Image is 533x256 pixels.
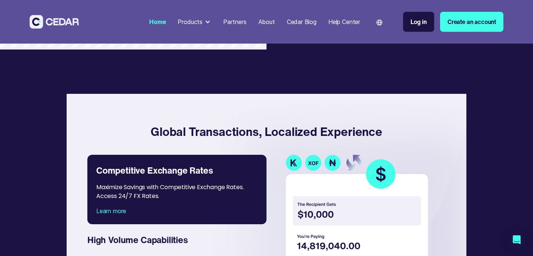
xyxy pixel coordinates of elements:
[255,14,278,30] a: About
[178,17,202,26] div: Products
[175,14,214,29] div: Products
[376,20,382,25] img: world icon
[96,206,258,215] div: Learn more
[258,17,275,26] div: About
[146,14,169,30] a: Home
[328,17,360,26] div: Help Center
[149,17,166,26] div: Home
[87,233,258,246] div: High Volume Capabilities
[284,14,319,30] a: Cedar Blog
[410,17,427,26] div: Log in
[220,14,249,30] a: Partners
[325,14,363,30] a: Help Center
[223,17,247,26] div: Partners
[287,17,316,26] div: Cedar Blog
[96,177,258,206] div: Maximize Savings with Competitive Exchange Rates. Access 24/7 FX Rates.
[440,12,503,32] a: Create an account
[403,12,434,32] a: Log in
[81,109,452,155] h4: Global Transactions, Localized Experience
[508,231,526,249] div: Open Intercom Messenger
[96,164,258,177] div: Competitive Exchange Rates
